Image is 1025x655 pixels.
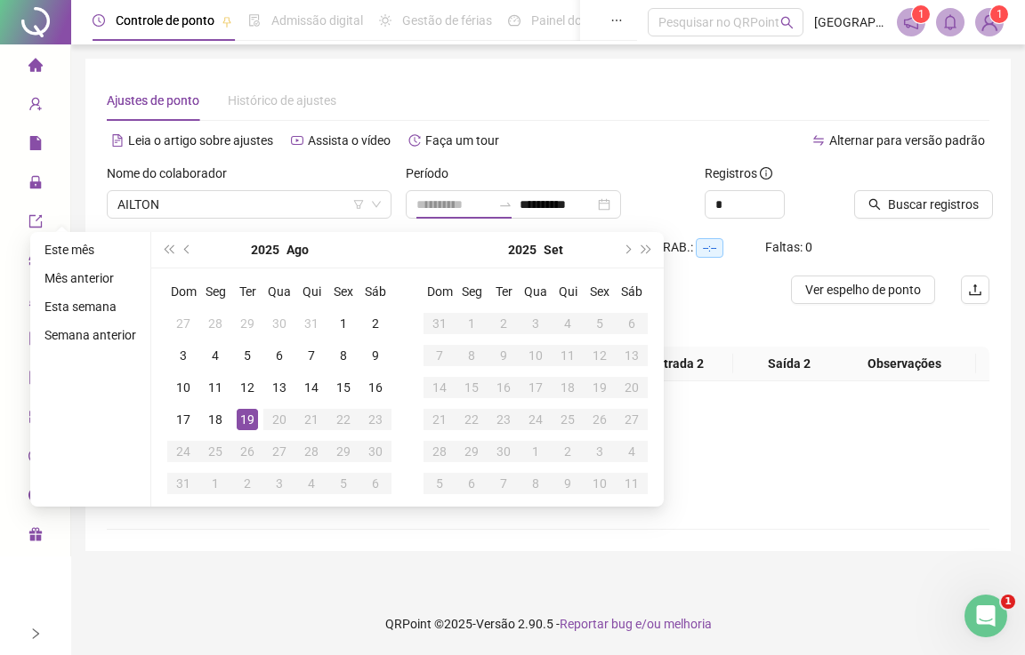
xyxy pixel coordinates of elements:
[28,441,43,476] span: dollar
[365,473,386,494] div: 6
[589,409,610,430] div: 26
[990,5,1008,23] sup: Atualize o seu contato no menu Meus Dados
[37,296,143,317] li: Esta semana
[263,339,295,371] td: 2025-08-06
[456,403,488,435] td: 2025-09-22
[520,371,552,403] td: 2025-09-17
[520,435,552,467] td: 2025-10-01
[167,403,199,435] td: 2025-08-17
[488,371,520,403] td: 2025-09-16
[263,435,295,467] td: 2025-08-27
[295,403,327,435] td: 2025-08-21
[429,313,450,334] div: 31
[814,12,886,32] span: [GEOGRAPHIC_DATA]
[167,339,199,371] td: 2025-08-03
[28,402,43,437] span: qrcode
[301,409,322,430] div: 21
[488,276,520,308] th: Ter
[531,13,601,28] span: Painel do DP
[333,473,354,494] div: 5
[199,308,231,339] td: 2025-07-28
[616,371,648,403] td: 2025-09-20
[812,134,825,147] span: swap
[429,441,450,462] div: 28
[456,339,488,371] td: 2025-09-08
[833,347,976,381] th: Observações
[107,164,238,183] label: Nome do colaborador
[520,339,552,371] td: 2025-09-10
[359,403,391,435] td: 2025-08-23
[359,371,391,403] td: 2025-08-16
[805,280,921,300] span: Ver espelho de ponto
[620,347,733,381] th: Entrada 2
[616,435,648,467] td: 2025-10-04
[365,313,386,334] div: 2
[1001,595,1015,609] span: 1
[333,441,354,462] div: 29
[107,91,199,110] div: Ajustes de ponto
[263,276,295,308] th: Qua
[621,441,642,462] div: 4
[228,91,336,110] div: Histórico de ajustes
[173,441,194,462] div: 24
[964,595,1007,637] iframe: Intercom live chat
[621,409,642,430] div: 27
[456,308,488,339] td: 2025-09-01
[167,435,199,467] td: 2025-08-24
[269,377,290,398] div: 13
[269,441,290,462] div: 27
[205,473,226,494] div: 1
[199,403,231,435] td: 2025-08-18
[520,403,552,435] td: 2025-09-24
[28,363,43,398] span: solution
[295,308,327,339] td: 2025-07-31
[28,284,43,320] span: api
[333,313,354,334] div: 1
[525,345,546,366] div: 10
[544,232,563,268] button: month panel
[28,245,43,281] span: sync
[589,441,610,462] div: 3
[733,347,846,381] th: Saída 2
[116,13,214,28] span: Controle de ponto
[424,435,456,467] td: 2025-09-28
[918,8,924,20] span: 1
[271,13,363,28] span: Admissão digital
[461,377,482,398] div: 15
[488,308,520,339] td: 2025-09-02
[584,403,616,435] td: 2025-09-26
[616,308,648,339] td: 2025-09-06
[365,409,386,430] div: 23
[359,276,391,308] th: Sáb
[28,206,43,242] span: export
[365,441,386,462] div: 30
[584,308,616,339] td: 2025-09-05
[589,377,610,398] div: 19
[269,345,290,366] div: 6
[557,409,578,430] div: 25
[557,473,578,494] div: 9
[205,441,226,462] div: 25
[231,403,263,435] td: 2025-08-19
[621,377,642,398] div: 20
[287,232,309,268] button: month panel
[29,627,42,640] span: right
[295,276,327,308] th: Qui
[231,467,263,499] td: 2025-09-02
[365,377,386,398] div: 16
[637,232,657,268] button: super-next-year
[28,167,43,203] span: lock
[617,232,636,268] button: next-year
[178,232,198,268] button: prev-year
[589,473,610,494] div: 10
[248,14,261,27] span: file-done
[584,371,616,403] td: 2025-09-19
[205,409,226,430] div: 18
[976,9,1003,36] img: 16062
[696,238,723,258] span: --:--
[301,473,322,494] div: 4
[199,435,231,467] td: 2025-08-25
[557,313,578,334] div: 4
[402,13,492,28] span: Gestão de férias
[199,467,231,499] td: 2025-09-01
